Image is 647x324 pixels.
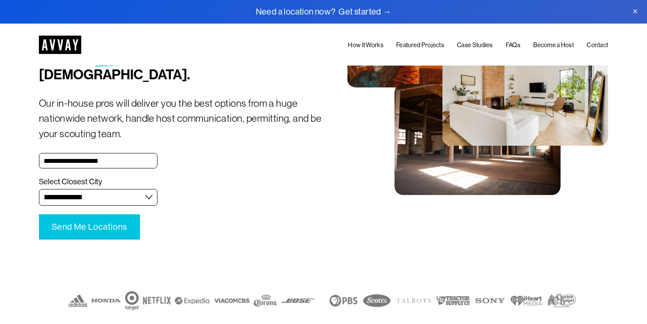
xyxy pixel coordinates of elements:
span: Select Closest City [39,177,102,187]
button: Send Me LocationsSend Me Locations [39,214,140,240]
a: Become a Host [533,40,574,50]
img: AVVAY - The First Nationwide Location Scouting Co. [39,36,81,54]
a: How It Works [348,40,383,50]
select: Select Closest City [39,189,157,206]
a: Case Studies [457,40,493,50]
a: Contact [587,40,608,50]
span: Send Me Locations [52,222,127,232]
a: Featured Projects [396,40,444,50]
p: Our in-house pros will deliver you the best options from a huge nationwide network, handle host c... [39,96,323,141]
a: FAQs [506,40,520,50]
span: without the [DEMOGRAPHIC_DATA]. [39,49,190,83]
